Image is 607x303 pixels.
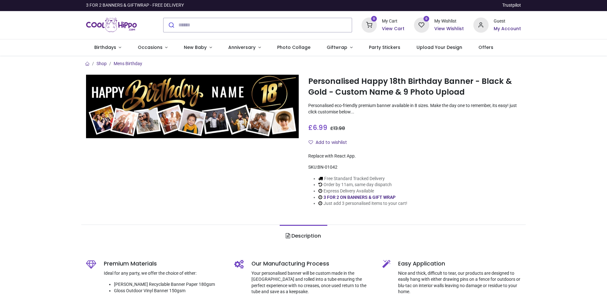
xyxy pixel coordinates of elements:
[114,61,142,66] a: Mens Birthday
[318,188,407,194] li: Express Delivery Available
[86,16,137,34] a: Logo of Cool Hippo
[97,61,107,66] a: Shop
[313,123,327,132] span: 6.99
[369,44,400,50] span: Party Stickers
[163,18,178,32] button: Submit
[434,26,464,32] a: View Wishlist
[382,26,404,32] a: View Cart
[434,18,464,24] div: My Wishlist
[324,195,396,200] a: 3 FOR 2 ON BANNERS & GIFT WRAP
[176,39,220,56] a: New Baby
[251,270,373,295] p: Your personalised banner will be custom made in the [GEOGRAPHIC_DATA] and rolled into a tube ensu...
[398,270,521,295] p: Nice and thick, difficult to tear, our products are designed to easily hang with either drawing p...
[327,44,347,50] span: Giftwrap
[478,44,493,50] span: Offers
[317,165,337,170] span: BN-01042
[494,26,521,32] a: My Account
[308,103,521,115] p: Personalised eco-friendly premium banner available in 8 sizes. Make the day one to remember, its ...
[86,16,137,34] img: Cool Hippo
[308,123,327,132] span: £
[318,39,361,56] a: Giftwrap
[86,39,130,56] a: Birthdays
[318,182,407,188] li: Order by 11am, same day dispatch
[277,44,310,50] span: Photo Collage
[308,76,521,98] h1: Personalised Happy 18th Birthday Banner - Black & Gold - Custom Name & 9 Photo Upload
[104,270,225,277] p: Ideal for any party, we offer the choice of either:
[417,44,462,50] span: Upload Your Design
[362,22,377,27] a: 0
[104,260,225,268] h5: Premium Materials
[333,125,345,131] span: 13.98
[114,288,225,294] li: Gloss Outdoor Vinyl Banner 150gsm
[308,137,352,148] button: Add to wishlistAdd to wishlist
[494,18,521,24] div: Guest
[502,2,521,9] a: Trustpilot
[398,260,521,268] h5: Easy Application
[309,140,313,145] i: Add to wishlist
[220,39,269,56] a: Anniversary
[318,200,407,207] li: Just add 3 personalised items to your cart!
[308,153,521,159] div: Replace with React App.
[86,2,184,9] div: 3 FOR 2 BANNERS & GIFTWRAP - FREE DELIVERY
[414,22,429,27] a: 0
[371,16,377,22] sup: 0
[280,225,327,247] a: Description
[184,44,207,50] span: New Baby
[330,125,345,131] span: £
[228,44,256,50] span: Anniversary
[138,44,163,50] span: Occasions
[424,16,430,22] sup: 0
[130,39,176,56] a: Occasions
[86,75,299,138] img: Personalised Happy 18th Birthday Banner - Black & Gold - Custom Name & 9 Photo Upload
[94,44,116,50] span: Birthdays
[308,164,521,171] div: SKU:
[114,281,225,288] li: [PERSON_NAME] Recyclable Banner Paper 180gsm
[382,18,404,24] div: My Cart
[251,260,373,268] h5: Our Manufacturing Process
[318,176,407,182] li: Free Standard Tracked Delivery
